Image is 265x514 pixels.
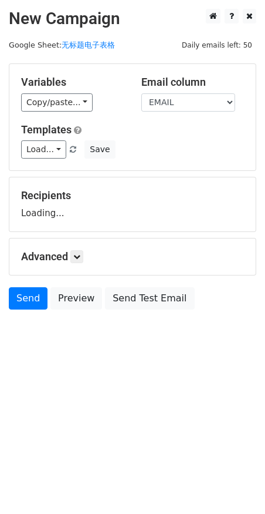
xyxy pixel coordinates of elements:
[178,41,256,49] a: Daily emails left: 50
[105,287,194,310] a: Send Test Email
[21,76,124,89] h5: Variables
[21,93,93,112] a: Copy/paste...
[21,140,66,159] a: Load...
[9,287,47,310] a: Send
[178,39,256,52] span: Daily emails left: 50
[21,189,244,220] div: Loading...
[21,123,72,136] a: Templates
[50,287,102,310] a: Preview
[21,189,244,202] h5: Recipients
[84,140,115,159] button: Save
[141,76,244,89] h5: Email column
[9,41,115,49] small: Google Sheet:
[9,9,256,29] h2: New Campaign
[62,41,115,49] a: 无标题电子表格
[21,250,244,263] h5: Advanced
